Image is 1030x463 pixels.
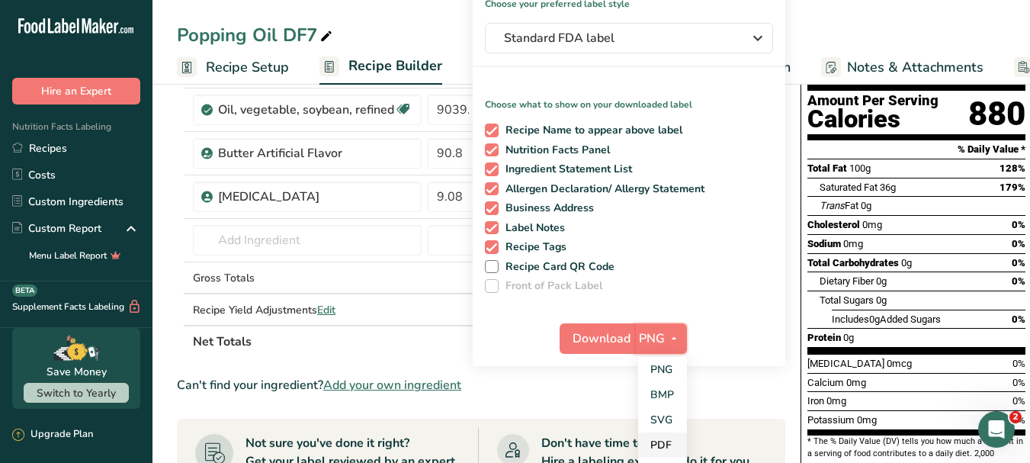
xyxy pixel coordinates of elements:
[807,358,884,369] span: [MEDICAL_DATA]
[560,323,634,354] button: Download
[12,220,101,236] div: Custom Report
[499,221,566,235] span: Label Notes
[12,78,140,104] button: Hire an Expert
[876,294,887,306] span: 0g
[348,56,442,76] span: Recipe Builder
[1000,162,1025,174] span: 128%
[832,313,941,325] span: Includes Added Sugars
[37,386,116,400] span: Switch to Yearly
[826,395,846,407] span: 0mg
[638,407,687,432] a: SVG
[499,279,603,293] span: Front of Pack Label
[968,94,1025,134] div: 880
[24,383,129,403] button: Switch to Yearly
[12,285,37,297] div: BETA
[862,219,882,230] span: 0mg
[820,294,874,306] span: Total Sugars
[634,323,687,354] button: PNG
[177,376,785,394] div: Can't find your ingredient?
[820,200,845,211] i: Trans
[807,108,939,130] div: Calories
[177,21,335,49] div: Popping Oil DF7
[193,302,422,318] div: Recipe Yield Adjustments
[1012,257,1025,268] span: 0%
[807,257,899,268] span: Total Carbohydrates
[807,414,855,426] span: Potassium
[218,188,409,206] div: [MEDICAL_DATA]
[638,357,687,382] a: PNG
[193,225,422,256] input: Add Ingredient
[807,140,1025,159] section: % Daily Value *
[499,182,705,196] span: Allergen Declaration/ Allergy Statement
[978,411,1015,448] iframe: Intercom live chat
[12,427,93,442] div: Upgrade Plan
[807,332,841,343] span: Protein
[485,23,773,53] button: Standard FDA label
[807,94,939,108] div: Amount Per Serving
[1012,395,1025,407] span: 0%
[1012,358,1025,369] span: 0%
[857,414,877,426] span: 0mg
[190,325,582,357] th: Net Totals
[218,101,394,119] div: Oil, vegetable, soybean, refined
[861,200,871,211] span: 0g
[1012,219,1025,230] span: 0%
[807,395,824,407] span: Iron
[1012,313,1025,325] span: 0%
[821,50,983,85] a: Notes & Attachments
[880,182,896,193] span: 36g
[177,50,289,85] a: Recipe Setup
[323,376,461,394] span: Add your own ingredient
[820,182,878,193] span: Saturated Fat
[47,364,107,380] div: Save Money
[499,143,611,157] span: Nutrition Facts Panel
[843,332,854,343] span: 0g
[1012,377,1025,388] span: 0%
[901,257,912,268] span: 0g
[499,260,615,274] span: Recipe Card QR Code
[218,144,409,162] div: Butter Artificial Flavor
[820,275,874,287] span: Dietary Fiber
[849,162,871,174] span: 100g
[843,238,863,249] span: 0mg
[319,49,442,85] a: Recipe Builder
[639,330,665,348] span: PNG
[1009,411,1022,423] span: 2
[499,201,595,215] span: Business Address
[206,57,289,78] span: Recipe Setup
[317,303,335,317] span: Edit
[1000,182,1025,193] span: 179%
[193,270,422,286] div: Gross Totals
[499,124,683,137] span: Recipe Name to appear above label
[499,162,633,176] span: Ingredient Statement List
[846,377,866,388] span: 0mg
[499,240,567,254] span: Recipe Tags
[887,358,912,369] span: 0mcg
[1012,275,1025,287] span: 0%
[847,57,983,78] span: Notes & Attachments
[807,219,860,230] span: Cholesterol
[573,330,631,348] span: Download
[1012,238,1025,249] span: 0%
[807,377,844,388] span: Calcium
[869,313,880,325] span: 0g
[820,200,858,211] span: Fat
[638,432,687,458] a: PDF
[473,85,785,111] p: Choose what to show on your downloaded label
[504,29,733,47] span: Standard FDA label
[638,382,687,407] a: BMP
[807,162,847,174] span: Total Fat
[876,275,887,287] span: 0g
[807,238,841,249] span: Sodium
